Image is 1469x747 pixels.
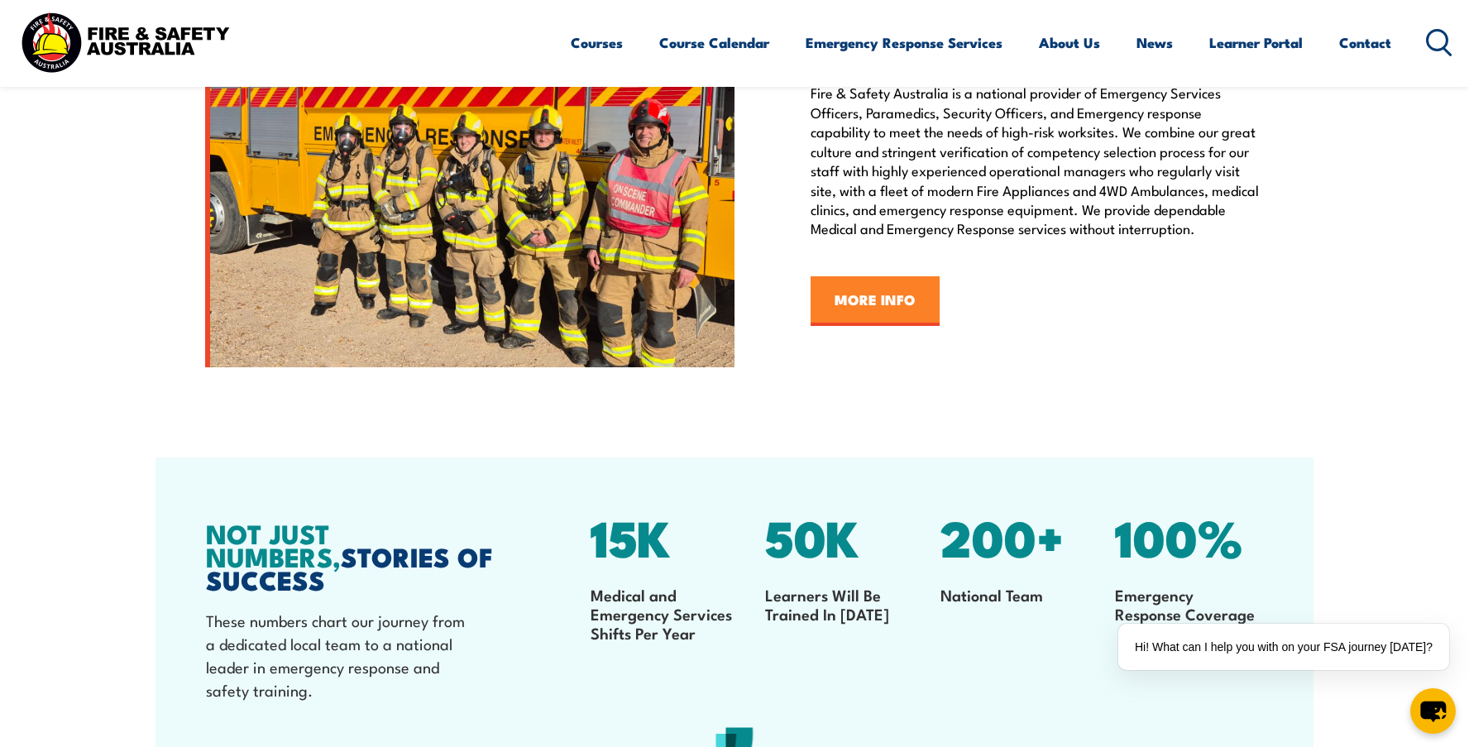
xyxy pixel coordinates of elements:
[1039,21,1100,65] a: About Us
[1209,21,1303,65] a: Learner Portal
[1136,21,1173,65] a: News
[1118,624,1449,670] div: Hi! What can I help you with on your FSA journey [DATE]?
[765,496,859,575] span: 50K
[811,276,940,326] a: MORE INFO
[806,21,1002,65] a: Emergency Response Services
[591,496,671,575] span: 15K
[571,21,623,65] a: Courses
[591,585,739,642] p: Medical and Emergency Services Shifts Per Year
[811,83,1264,237] p: Fire & Safety Australia is a national provider of Emergency Services Officers, Paramedics, Securi...
[206,512,341,577] strong: NOT JUST NUMBERS,
[1115,496,1242,575] span: 100%
[765,585,913,623] p: Learners Will Be Trained In [DATE]
[659,21,769,65] a: Course Calendar
[940,585,1089,604] p: National Team
[206,521,505,591] h2: STORIES OF SUCCESS
[940,496,1065,575] span: 200+
[206,609,468,702] p: These numbers chart our journey from a dedicated local team to a national leader in emergency res...
[1115,585,1263,623] p: Emergency Response Coverage
[1339,21,1391,65] a: Contact
[1410,688,1456,734] button: chat-button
